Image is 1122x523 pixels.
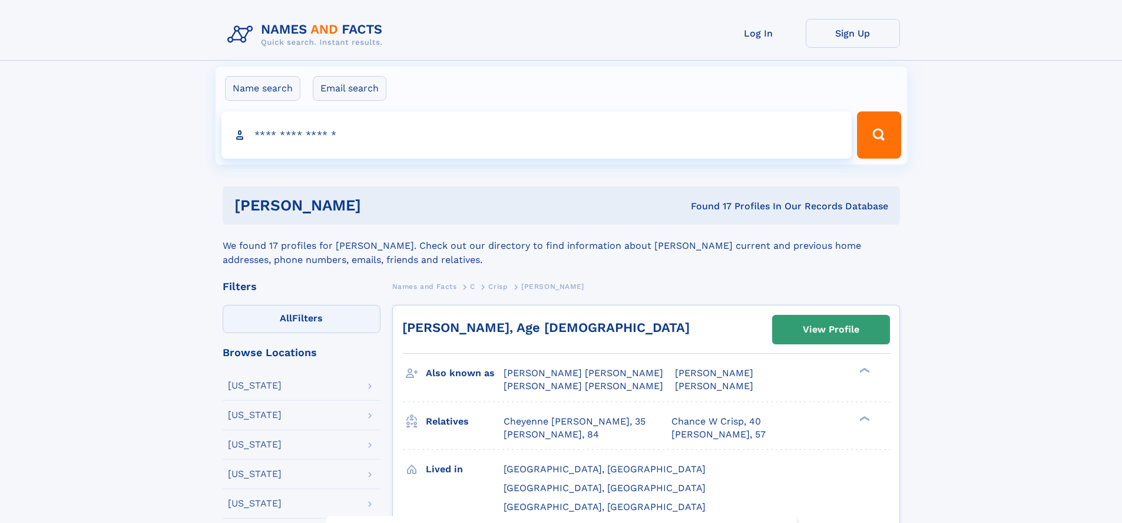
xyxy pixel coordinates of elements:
[228,381,282,390] div: [US_STATE]
[856,415,871,422] div: ❯
[803,316,859,343] div: View Profile
[526,200,888,213] div: Found 17 Profiles In Our Records Database
[402,320,690,335] a: [PERSON_NAME], Age [DEMOGRAPHIC_DATA]
[504,463,706,475] span: [GEOGRAPHIC_DATA], [GEOGRAPHIC_DATA]
[504,380,663,392] span: [PERSON_NAME] [PERSON_NAME]
[711,19,806,48] a: Log In
[470,282,475,291] span: C
[228,469,282,479] div: [US_STATE]
[856,367,871,374] div: ❯
[521,282,584,291] span: [PERSON_NAME]
[504,428,599,441] a: [PERSON_NAME], 84
[223,347,380,358] div: Browse Locations
[426,412,504,432] h3: Relatives
[392,279,457,294] a: Names and Facts
[488,279,508,294] a: Crisp
[228,440,282,449] div: [US_STATE]
[504,415,646,428] a: Cheyenne [PERSON_NAME], 35
[223,19,392,51] img: Logo Names and Facts
[671,428,766,441] a: [PERSON_NAME], 57
[857,111,901,159] button: Search Button
[280,313,292,324] span: All
[488,282,508,291] span: Crisp
[225,76,300,101] label: Name search
[228,410,282,420] div: [US_STATE]
[223,305,380,333] label: Filters
[426,363,504,383] h3: Also known as
[426,459,504,479] h3: Lived in
[234,198,526,213] h1: [PERSON_NAME]
[504,367,663,379] span: [PERSON_NAME] [PERSON_NAME]
[675,367,753,379] span: [PERSON_NAME]
[228,499,282,508] div: [US_STATE]
[504,501,706,512] span: [GEOGRAPHIC_DATA], [GEOGRAPHIC_DATA]
[313,76,386,101] label: Email search
[223,281,380,292] div: Filters
[675,380,753,392] span: [PERSON_NAME]
[470,279,475,294] a: C
[806,19,900,48] a: Sign Up
[223,225,900,267] div: We found 17 profiles for [PERSON_NAME]. Check out our directory to find information about [PERSON...
[221,111,852,159] input: search input
[773,315,889,344] a: View Profile
[671,415,761,428] a: Chance W Crisp, 40
[504,482,706,494] span: [GEOGRAPHIC_DATA], [GEOGRAPHIC_DATA]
